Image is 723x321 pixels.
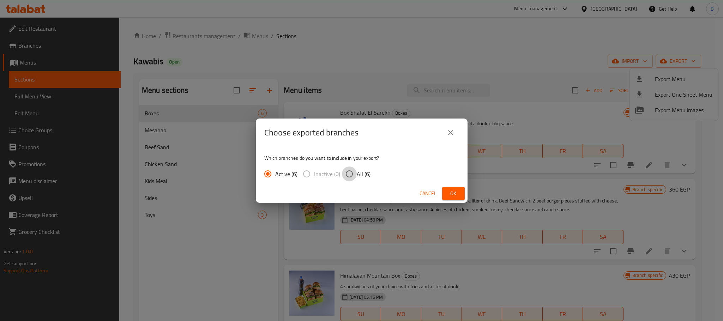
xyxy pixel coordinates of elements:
button: Ok [442,187,465,200]
span: All (6) [357,170,370,178]
span: Cancel [420,189,436,198]
span: Ok [448,189,459,198]
p: Which branches do you want to include in your export? [264,155,459,162]
span: Active (6) [275,170,297,178]
span: Inactive (0) [314,170,340,178]
button: Cancel [417,187,439,200]
button: close [442,124,459,141]
h2: Choose exported branches [264,127,359,138]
